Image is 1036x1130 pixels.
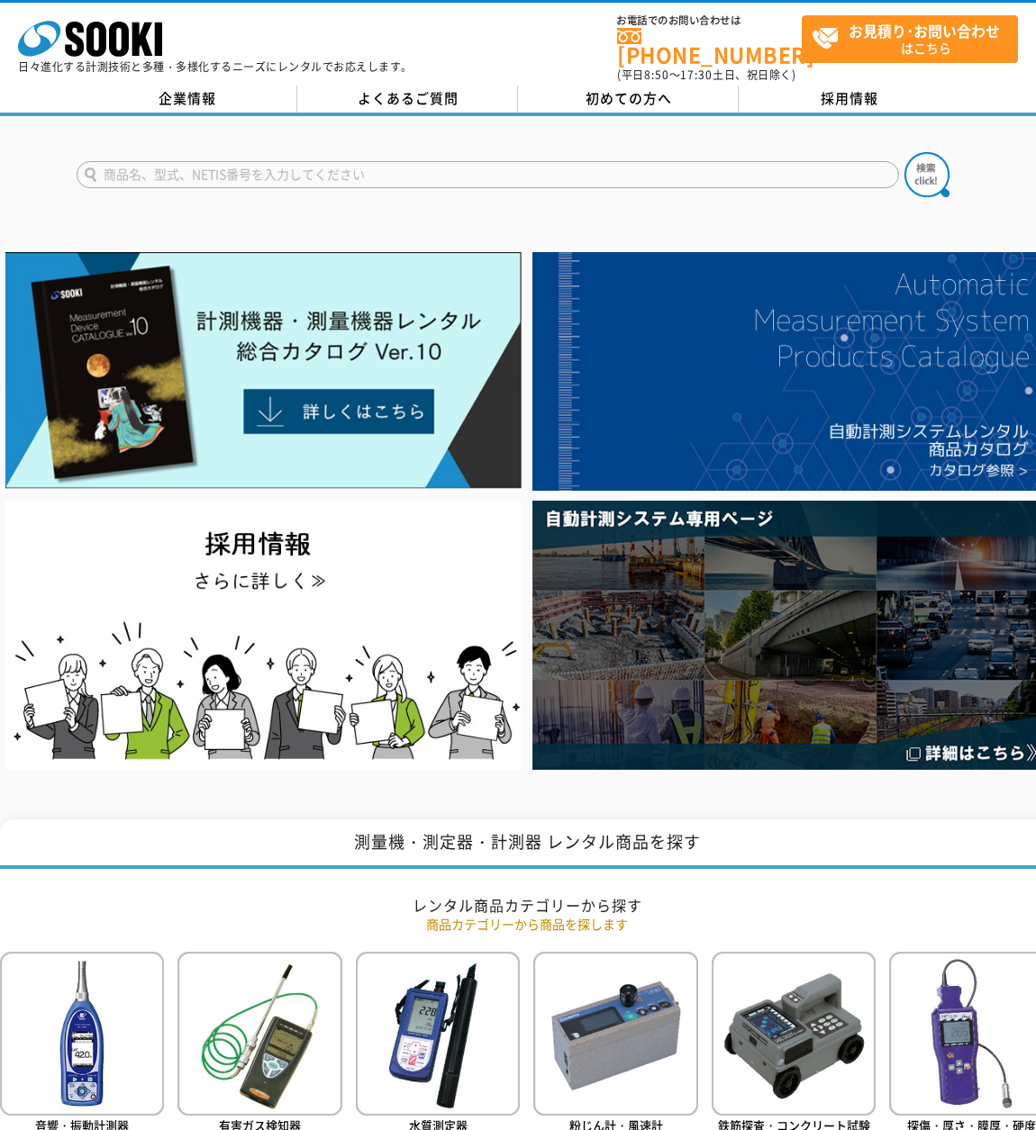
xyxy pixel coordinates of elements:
[77,86,297,113] a: 企業情報
[5,252,522,489] img: Catalog Ver10
[617,15,802,26] span: お電話でのお問い合わせは
[617,28,802,65] a: [PHONE_NUMBER]
[297,86,518,113] a: よくあるご質問
[586,88,672,108] span: 初めての方へ
[356,952,520,1116] img: 水質測定器
[849,20,1000,41] strong: お見積り･お問い合わせ
[802,15,1018,63] a: お見積り･お問い合わせはこちら
[533,952,697,1116] img: 粉じん計・風速計
[177,952,341,1116] img: 有害ガス検知器
[712,952,876,1116] img: 鉄筋探査・コンクリート試験
[18,61,413,72] p: 日々進化する計測技術と多種・多様化するニーズにレンタルでお応えします。
[644,67,669,83] span: 8:50
[5,501,522,769] img: SOOKI recruit
[77,161,899,188] input: 商品名、型式、NETIS番号を入力してください
[617,67,795,83] span: (平日 ～ 土日、祝日除く)
[518,86,739,113] a: 初めての方へ
[680,67,713,83] span: 17:30
[812,16,1017,61] span: はこちら
[739,86,959,113] a: 採用情報
[904,152,950,197] img: btn_search.png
